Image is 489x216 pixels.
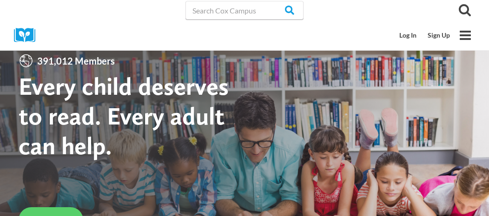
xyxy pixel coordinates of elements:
[394,26,422,44] a: Log In
[422,26,456,44] a: Sign Up
[33,53,119,68] span: 391,012 Members
[456,26,475,45] button: Open menu
[19,71,229,160] strong: Every child deserves to read. Every adult can help.
[14,28,42,42] img: Cox Campus
[185,1,304,20] input: Search Cox Campus
[394,26,456,44] nav: Secondary Mobile Navigation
